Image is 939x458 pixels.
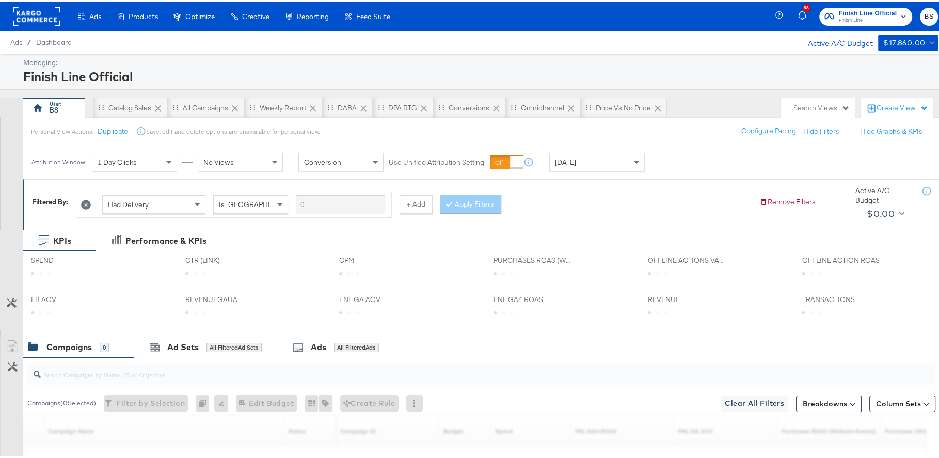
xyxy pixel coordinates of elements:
[797,33,873,48] div: Active A/C Budget
[10,36,22,44] span: Ads
[185,293,263,303] span: REVENUEGAUA
[327,103,333,108] div: Drag to reorder tab
[924,9,934,21] span: BS
[855,184,912,203] div: Active A/C Budget
[31,125,93,134] div: Personal View Actions:
[311,339,326,351] div: Ads
[27,397,96,406] div: Campaigns ( 0 Selected)
[521,101,564,111] div: Omnichannel
[31,293,108,303] span: FB AOV
[802,254,879,263] span: OFFLINE ACTION ROAS
[172,103,178,108] div: Drag to reorder tab
[819,6,912,24] button: Finish Line OfficialFinish Line
[50,103,58,113] div: BS
[877,101,928,112] div: Create View
[803,2,810,10] div: 36
[869,393,935,410] button: Column Sets
[867,204,895,219] div: $0.00
[185,254,263,263] span: CTR (LINK)
[596,101,651,111] div: Price vs No Price
[759,195,816,205] button: Remove Filters
[334,341,379,350] div: All Filtered Ads
[449,101,489,111] div: Conversions
[389,155,486,165] label: Use Unified Attribution Setting:
[555,155,576,165] span: [DATE]
[339,293,417,303] span: FNL GA AOV
[260,101,306,111] div: Weekly Report
[125,233,206,245] div: Performance & KPIs
[183,101,228,111] div: All Campaigns
[796,393,862,410] button: Breakdowns
[356,10,390,19] span: Feed Suite
[388,101,417,111] div: DPA RTG
[206,341,262,350] div: All Filtered Ad Sets
[400,193,433,212] button: + Add
[167,339,199,351] div: Ad Sets
[23,66,935,83] div: Finish Line Official
[98,124,128,134] button: Duplicate
[108,101,151,111] div: Catalog Sales
[585,103,591,108] div: Drag to reorder tab
[878,33,938,49] button: $17,860.00
[185,10,215,19] span: Optimize
[883,35,925,48] div: $17,860.00
[46,339,92,351] div: Campaigns
[89,10,101,19] span: Ads
[839,6,897,17] span: Finish Line Official
[511,103,516,108] div: Drag to reorder tab
[797,5,814,25] button: 36
[803,124,839,134] button: Hide Filters
[129,10,158,19] span: Products
[648,254,725,263] span: OFFLINE ACTIONS VALUE
[219,198,298,207] span: Is [GEOGRAPHIC_DATA]
[863,203,906,220] button: $0.00
[721,393,788,410] button: Clear All Filters
[920,6,938,24] button: BS
[296,193,385,212] input: Enter a search term
[98,103,104,108] div: Drag to reorder tab
[41,358,852,378] input: Search Campaigns by Name, ID or Objective
[378,103,384,108] div: Drag to reorder tab
[725,395,784,408] span: Clear All Filters
[839,14,897,23] span: Finish Line
[793,101,850,111] div: Search Views
[494,293,571,303] span: FNL GA4 ROAS
[860,124,922,134] button: Hide Graphs & KPIs
[339,254,417,263] span: CPM
[338,101,357,111] div: DABA
[494,254,571,263] span: PURCHASES ROAS (WEBSITE EVENTS)
[438,103,444,108] div: Drag to reorder tab
[98,155,137,165] span: 1 Day Clicks
[648,293,725,303] span: REVENUE
[297,10,329,19] span: Reporting
[32,195,68,205] div: Filtered By:
[196,393,214,409] div: 0
[242,10,269,19] span: Creative
[22,36,36,44] span: /
[23,56,935,66] div: Managing:
[36,36,72,44] a: Dashboard
[802,293,879,303] span: TRANSACTIONS
[31,254,108,263] span: SPEND
[100,341,109,350] div: 0
[31,156,87,164] div: Attribution Window:
[203,155,234,165] span: No Views
[734,120,803,138] button: Configure Pacing
[108,198,149,207] span: Had Delivery
[53,233,71,245] div: KPIs
[304,155,341,165] span: Conversion
[146,125,320,134] div: Save, edit and delete options are unavailable for personal view.
[249,103,255,108] div: Drag to reorder tab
